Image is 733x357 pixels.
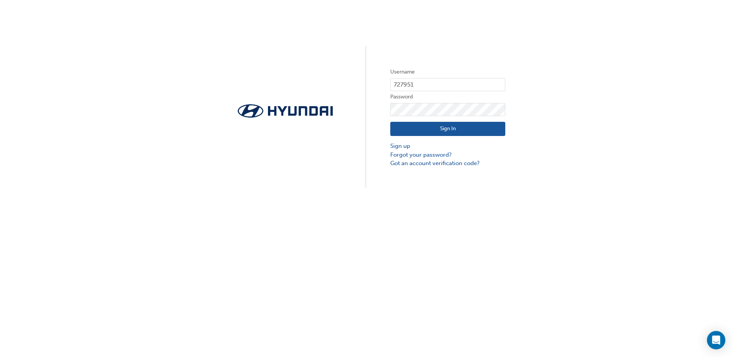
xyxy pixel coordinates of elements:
[707,331,725,349] div: Open Intercom Messenger
[390,78,505,91] input: Username
[390,159,505,168] a: Got an account verification code?
[228,102,343,120] img: Trak
[390,142,505,151] a: Sign up
[390,122,505,136] button: Sign In
[390,151,505,159] a: Forgot your password?
[390,92,505,102] label: Password
[390,67,505,77] label: Username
